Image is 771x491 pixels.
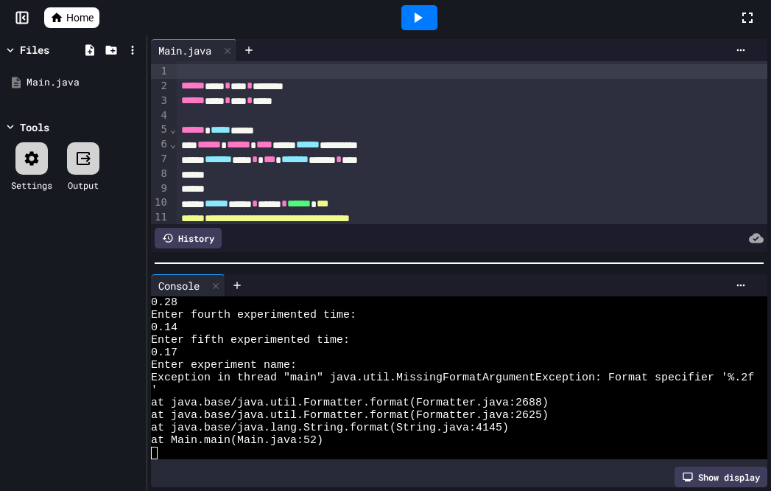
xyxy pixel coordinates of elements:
div: 10 [151,195,169,210]
span: ' [151,384,158,397]
span: Exception in thread "main" java.util.MissingFormatArgumentException: Format specifier '%.2f [151,372,754,384]
span: Enter fifth experimented time: [151,334,350,347]
div: 8 [151,167,169,181]
div: 6 [151,137,169,152]
div: 7 [151,152,169,167]
span: 0.14 [151,321,177,334]
div: Tools [20,119,49,135]
div: 11 [151,210,169,225]
span: at java.base/java.util.Formatter.format(Formatter.java:2625) [151,409,549,422]
span: 0.28 [151,296,177,309]
span: Enter experiment name: [151,359,297,372]
span: at java.base/java.lang.String.format(String.java:4145) [151,422,509,434]
div: Show display [675,467,767,487]
div: 2 [151,79,169,94]
iframe: chat widget [649,368,756,431]
span: Fold line [169,123,177,135]
span: Fold line [169,138,177,150]
div: Main.java [151,43,219,58]
iframe: chat widget [709,432,756,476]
span: at java.base/java.util.Formatter.format(Formatter.java:2688) [151,397,549,409]
span: 0.17 [151,347,177,359]
div: Main.java [27,75,141,90]
div: 5 [151,122,169,137]
div: Main.java [151,39,237,61]
div: 9 [151,181,169,196]
div: Console [151,278,207,293]
div: 3 [151,94,169,108]
div: Output [68,178,99,192]
div: 4 [151,108,169,123]
div: Settings [11,178,52,192]
a: Home [44,7,99,28]
span: at Main.main(Main.java:52) [151,434,323,447]
div: Console [151,274,225,296]
div: 1 [151,64,169,79]
div: Files [20,42,49,58]
span: Home [66,10,94,25]
div: History [155,228,222,248]
span: Enter fourth experimented time: [151,309,356,321]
